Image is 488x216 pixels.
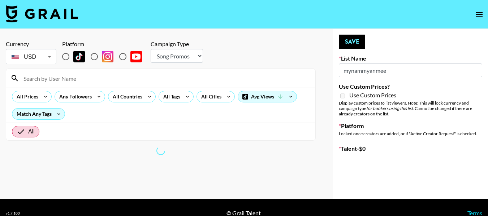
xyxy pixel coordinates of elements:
div: Locked once creators are added, or if "Active Creator Request" is checked. [339,131,482,136]
img: YouTube [130,51,142,62]
div: Platform [62,40,148,48]
span: All [28,127,35,136]
div: v 1.7.100 [6,211,20,216]
div: Campaign Type [151,40,203,48]
span: Refreshing talent, countries, tags, cities, lists... [156,146,165,155]
button: open drawer [472,7,487,22]
div: Match Any Tags [12,109,65,119]
label: List Name [339,55,482,62]
img: TikTok [73,51,85,62]
span: Use Custom Prices [349,92,396,99]
label: Platform [339,122,482,129]
em: for bookers using this list [366,106,413,111]
input: Search by User Name [19,72,311,84]
div: All Cities [197,91,223,102]
div: All Tags [159,91,182,102]
div: All Countries [108,91,144,102]
img: Instagram [102,51,113,62]
iframe: Drift Widget Chat Controller [452,180,479,207]
label: Use Custom Prices? [339,83,482,90]
div: Currency [6,40,56,48]
div: Display custom prices to list viewers. Note: This will lock currency and campaign type . Cannot b... [339,100,482,116]
div: All Prices [12,91,40,102]
div: USD [7,50,55,63]
img: Grail Talent [6,5,78,22]
div: Any Followers [55,91,93,102]
div: Avg Views [238,91,297,102]
button: Save [339,35,365,49]
label: Talent - $ 0 [339,145,482,152]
